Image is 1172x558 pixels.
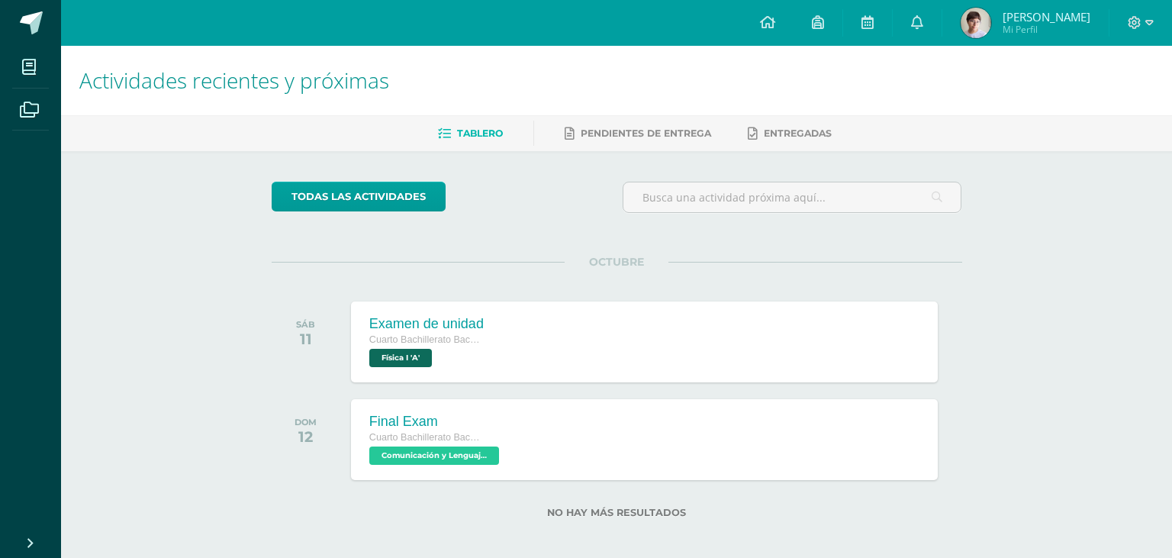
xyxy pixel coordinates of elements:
span: Comunicación y Lenguaje L3 Inglés 'A' [369,447,499,465]
span: Pendientes de entrega [581,127,711,139]
div: SÁB [296,319,315,330]
span: Cuarto Bachillerato Bachillerato en CCLL con Orientación en Diseño Gráfico [369,432,484,443]
span: Actividades recientes y próximas [79,66,389,95]
div: Final Exam [369,414,503,430]
span: Entregadas [764,127,832,139]
label: No hay más resultados [272,507,962,518]
a: Tablero [438,121,503,146]
span: Mi Perfil [1003,23,1090,36]
span: Cuarto Bachillerato Bachillerato en CCLL con Orientación en Diseño Gráfico [369,334,484,345]
img: 8dbe78c588fc18eac20924e492a28903.png [961,8,991,38]
a: Entregadas [748,121,832,146]
a: todas las Actividades [272,182,446,211]
div: 12 [295,427,317,446]
input: Busca una actividad próxima aquí... [623,182,961,212]
div: DOM [295,417,317,427]
span: Tablero [457,127,503,139]
a: Pendientes de entrega [565,121,711,146]
span: [PERSON_NAME] [1003,9,1090,24]
div: 11 [296,330,315,348]
span: OCTUBRE [565,255,668,269]
span: Física I 'A' [369,349,432,367]
div: Examen de unidad [369,316,484,332]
